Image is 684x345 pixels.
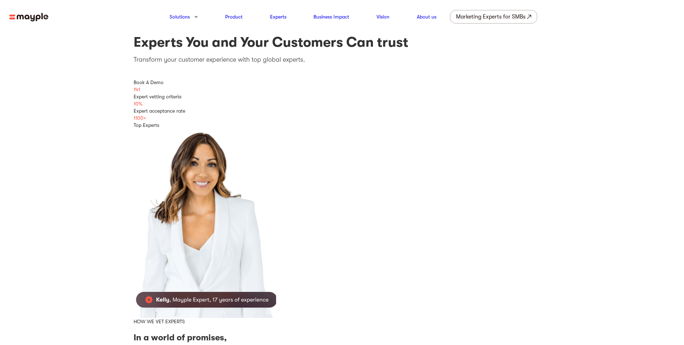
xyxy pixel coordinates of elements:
[456,12,525,22] div: Marketing Experts for SMBs
[134,129,276,318] img: Mark Farias Mayple Expert
[134,100,550,107] div: 10%
[134,318,550,325] div: HOW WE VET EXPERTS
[195,16,198,18] img: arrow-down
[450,10,537,24] a: Marketing Experts for SMBs
[134,114,550,122] div: 1100+
[225,12,243,21] a: Product
[134,79,550,86] div: Book A Demo
[9,13,48,22] img: mayple-logo
[313,12,349,21] a: Business Impact
[134,86,550,93] div: 141
[134,107,550,114] div: Expert acceptance rate
[170,12,190,21] a: Solutions
[134,93,550,100] div: Expert vetting criteria
[377,12,389,21] a: Vision
[417,12,436,21] a: About us
[134,34,550,51] h1: Experts You and Your Customers Can trust
[134,55,550,65] p: Transform your customer experience with top global experts.
[134,122,550,129] div: Top Experts
[270,12,286,21] a: Experts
